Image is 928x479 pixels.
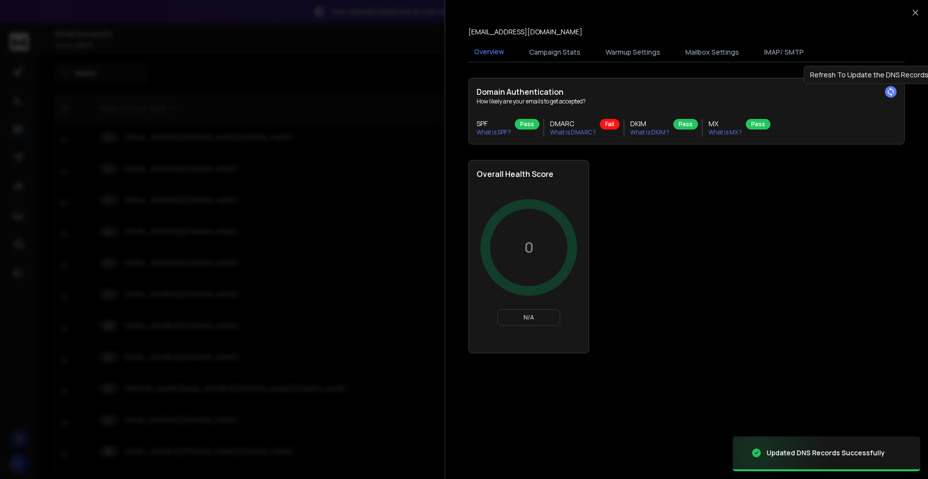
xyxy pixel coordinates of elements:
[758,42,810,63] button: IMAP/ SMTP
[477,168,581,180] h2: Overall Health Score
[523,42,586,63] button: Campaign Stats
[630,129,669,136] p: What is DKIM ?
[524,239,534,256] p: 0
[550,129,596,136] p: What is DMARC ?
[600,42,666,63] button: Warmup Settings
[477,98,897,105] p: How likely are your emails to get accepted?
[502,314,556,321] p: N/A
[709,129,742,136] p: What is MX ?
[468,41,510,63] button: Overview
[673,119,698,130] div: Pass
[600,119,620,130] div: Fail
[746,119,770,130] div: Pass
[477,129,511,136] p: What is SPF ?
[515,119,539,130] div: Pass
[477,119,511,129] h3: SPF
[477,86,897,98] h2: Domain Authentication
[630,119,669,129] h3: DKIM
[468,27,582,37] p: [EMAIL_ADDRESS][DOMAIN_NAME]
[550,119,596,129] h3: DMARC
[680,42,745,63] button: Mailbox Settings
[767,448,885,458] div: Updated DNS Records Successfully
[709,119,742,129] h3: MX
